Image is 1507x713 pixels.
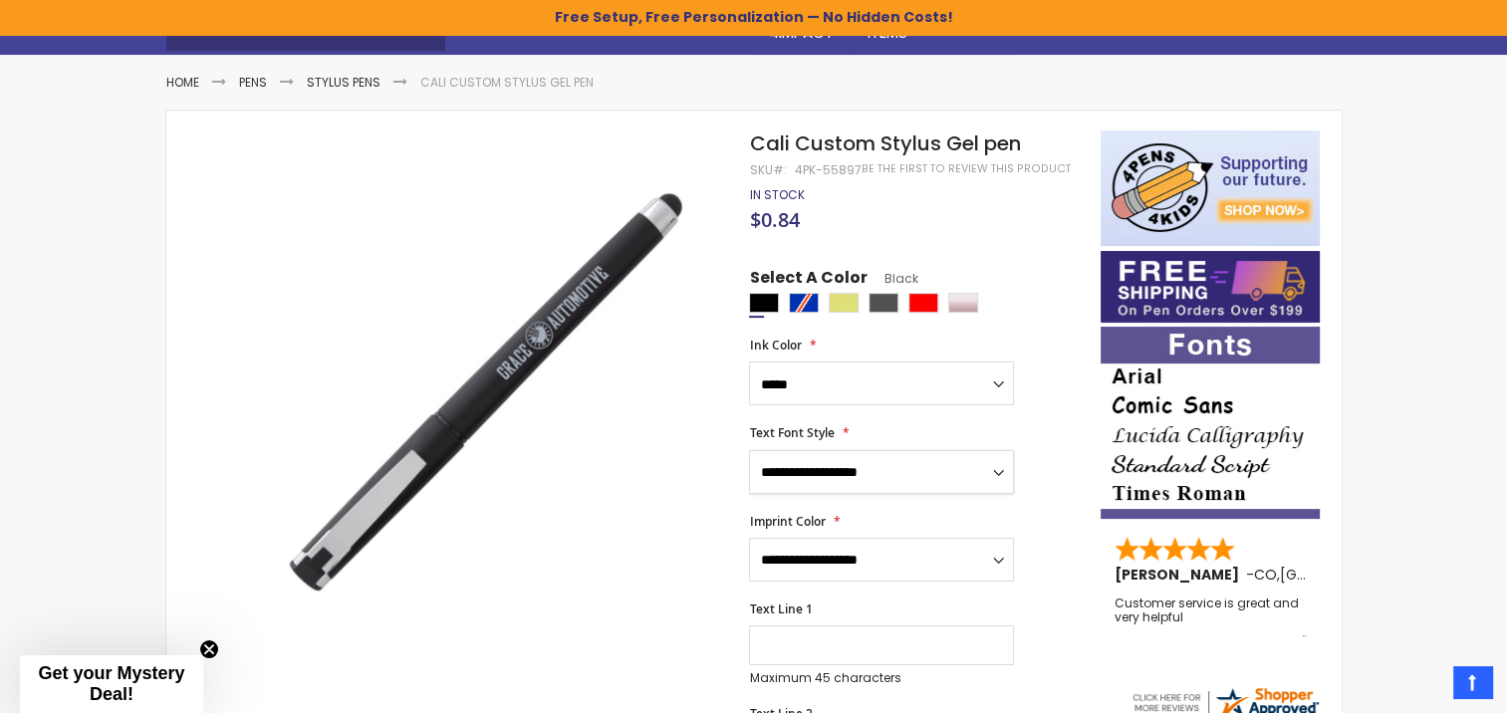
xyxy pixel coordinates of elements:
[749,513,825,530] span: Imprint Color
[239,74,267,91] a: Pens
[267,159,722,614] img: cali-custom-stylus-gel-pen-black_1_1.jpeg
[749,129,1020,157] span: Cali Custom Stylus Gel pen
[867,270,917,287] span: Black
[829,293,859,313] div: Gold
[749,206,799,233] span: $0.84
[794,162,861,178] div: 4PK-55897
[749,670,1014,686] p: Maximum 45 characters
[749,186,804,203] span: In stock
[1101,130,1320,246] img: 4pens 4 kids
[749,600,812,617] span: Text Line 1
[749,161,786,178] strong: SKU
[20,655,203,713] div: Get your Mystery Deal!Close teaser
[1101,327,1320,519] img: font-personalization-examples
[749,424,834,441] span: Text Font Style
[1101,251,1320,323] img: Free shipping on orders over $199
[948,293,978,313] div: Rose Gold
[749,187,804,203] div: Availability
[749,337,801,354] span: Ink Color
[861,161,1070,176] a: Be the first to review this product
[869,293,898,313] div: Gunmetal
[749,293,779,313] div: Black
[166,74,199,91] a: Home
[38,663,184,704] span: Get your Mystery Deal!
[908,293,938,313] div: Red
[420,75,594,91] li: Cali Custom Stylus Gel pen
[199,639,219,659] button: Close teaser
[307,74,380,91] a: Stylus Pens
[749,267,867,294] span: Select A Color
